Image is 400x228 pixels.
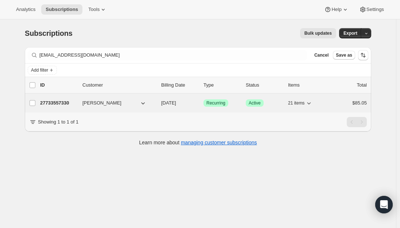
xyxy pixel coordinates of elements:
span: $85.05 [352,100,367,106]
span: Save as [336,52,352,58]
span: Analytics [16,7,35,12]
a: managing customer subscriptions [181,140,257,145]
span: Tools [88,7,100,12]
div: 27733557330[PERSON_NAME][DATE]SuccessRecurringSuccessActive21 items$85.05 [40,98,367,108]
button: Tools [84,4,111,15]
span: Subscriptions [25,29,73,37]
span: [DATE] [161,100,176,106]
p: 27733557330 [40,99,77,107]
span: [PERSON_NAME] [82,99,121,107]
button: Settings [355,4,388,15]
button: Save as [333,51,355,60]
p: Customer [82,81,155,89]
div: Open Intercom Messenger [375,196,393,213]
div: Items [288,81,325,89]
span: Help [331,7,341,12]
p: Billing Date [161,81,198,89]
span: Export [343,30,357,36]
button: Export [339,28,362,38]
input: Filter subscribers [39,50,307,60]
div: Type [203,81,240,89]
span: Recurring [206,100,225,106]
span: Subscriptions [46,7,78,12]
nav: Pagination [347,117,367,127]
span: Bulk updates [304,30,332,36]
p: Learn more about [139,139,257,146]
span: Add filter [31,67,48,73]
button: 21 items [288,98,312,108]
span: Cancel [314,52,329,58]
button: Subscriptions [41,4,82,15]
p: Showing 1 to 1 of 1 [38,118,78,126]
p: Total [357,81,367,89]
div: IDCustomerBilling DateTypeStatusItemsTotal [40,81,367,89]
button: Analytics [12,4,40,15]
button: Bulk updates [300,28,336,38]
button: Sort the results [358,50,368,60]
p: ID [40,81,77,89]
button: [PERSON_NAME] [78,97,151,109]
span: 21 items [288,100,304,106]
button: Add filter [28,66,57,75]
span: Settings [366,7,384,12]
button: Help [320,4,353,15]
span: Active [249,100,261,106]
button: Cancel [311,51,331,60]
p: Status [246,81,282,89]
